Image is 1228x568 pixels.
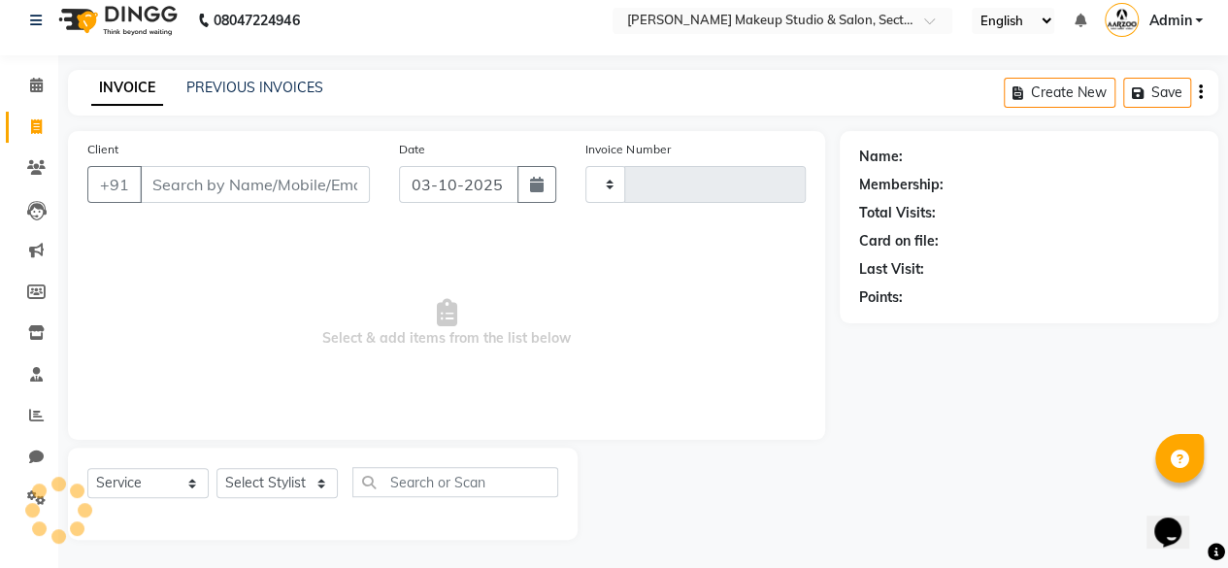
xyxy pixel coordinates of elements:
input: Search by Name/Mobile/Email/Code [140,166,370,203]
div: Points: [859,287,903,308]
div: Name: [859,147,903,167]
div: Total Visits: [859,203,936,223]
button: Create New [1004,78,1115,108]
a: PREVIOUS INVOICES [186,79,323,96]
a: INVOICE [91,71,163,106]
label: Date [399,141,425,158]
span: Admin [1148,11,1191,31]
button: +91 [87,166,142,203]
label: Invoice Number [585,141,670,158]
span: Select & add items from the list below [87,226,806,420]
div: Card on file: [859,231,939,251]
input: Search or Scan [352,467,558,497]
img: Admin [1105,3,1139,37]
div: Last Visit: [859,259,924,280]
div: Membership: [859,175,944,195]
button: Save [1123,78,1191,108]
iframe: chat widget [1146,490,1209,549]
label: Client [87,141,118,158]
